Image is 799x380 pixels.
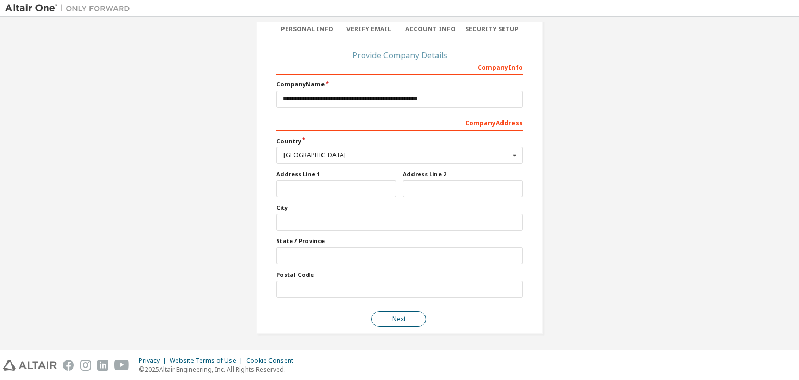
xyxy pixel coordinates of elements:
label: Company Name [276,80,523,88]
label: State / Province [276,237,523,245]
label: Country [276,137,523,145]
label: Address Line 1 [276,170,396,179]
img: youtube.svg [114,360,130,371]
img: instagram.svg [80,360,91,371]
div: Security Setup [461,25,523,33]
p: © 2025 Altair Engineering, Inc. All Rights Reserved. [139,365,300,374]
img: linkedin.svg [97,360,108,371]
img: altair_logo.svg [3,360,57,371]
div: Personal Info [276,25,338,33]
label: Address Line 2 [403,170,523,179]
img: Altair One [5,3,135,14]
div: Privacy [139,357,170,365]
label: Postal Code [276,271,523,279]
div: Company Address [276,114,523,131]
div: Company Info [276,58,523,75]
div: Account Info [399,25,461,33]
div: Verify Email [338,25,400,33]
label: City [276,204,523,212]
div: Cookie Consent [246,357,300,365]
div: Website Terms of Use [170,357,246,365]
button: Next [371,311,426,327]
div: [GEOGRAPHIC_DATA] [283,152,510,158]
img: facebook.svg [63,360,74,371]
div: Provide Company Details [276,52,523,58]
